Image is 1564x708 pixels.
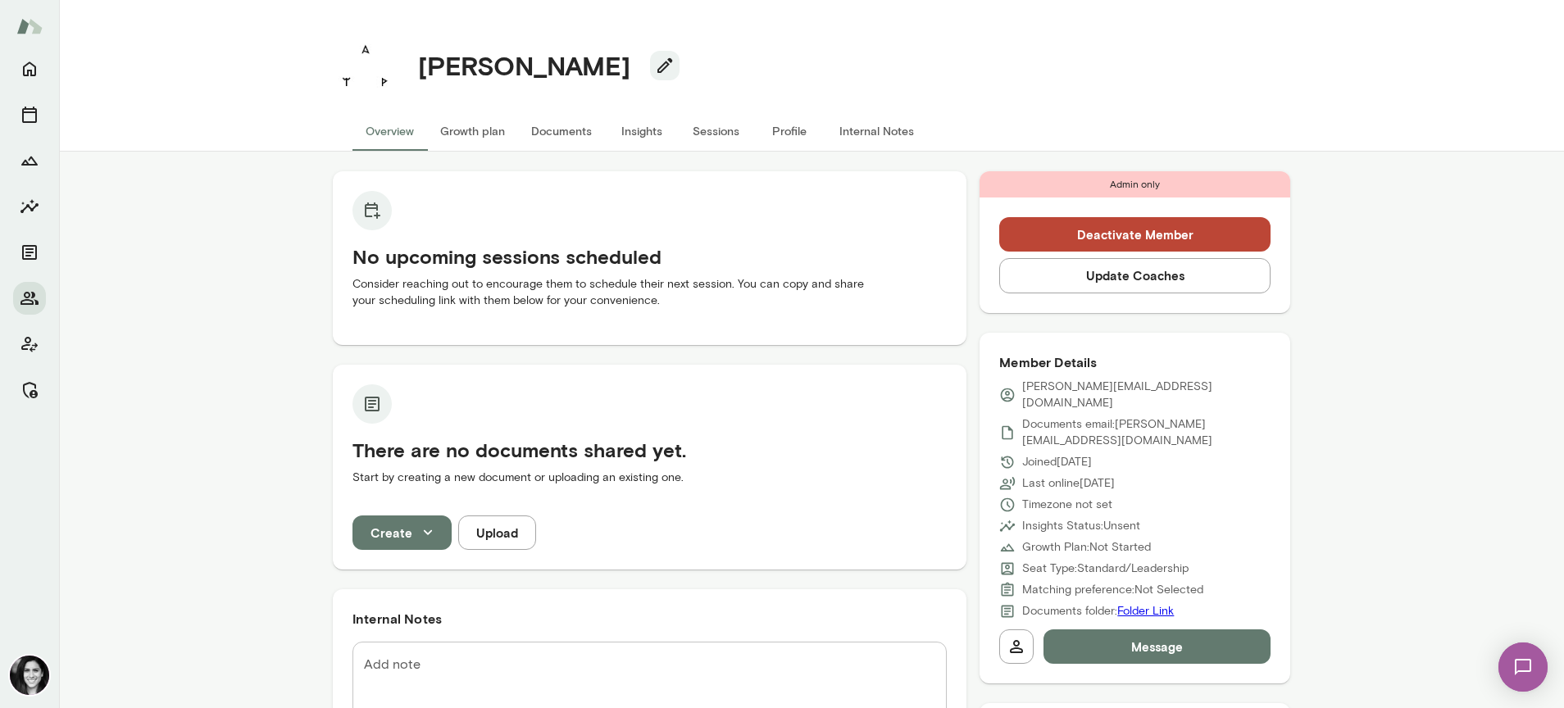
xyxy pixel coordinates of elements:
[13,374,46,406] button: Manage
[1022,379,1271,411] p: [PERSON_NAME][EMAIL_ADDRESS][DOMAIN_NAME]
[13,144,46,177] button: Growth Plan
[13,52,46,85] button: Home
[826,111,927,151] button: Internal Notes
[752,111,826,151] button: Profile
[1022,560,1189,577] p: Seat Type: Standard/Leadership
[352,609,947,629] h6: Internal Notes
[1022,582,1203,598] p: Matching preference: Not Selected
[13,98,46,131] button: Sessions
[980,171,1290,197] div: Admin only
[1022,416,1271,449] p: Documents email: [PERSON_NAME][EMAIL_ADDRESS][DOMAIN_NAME]
[13,282,46,315] button: Members
[352,243,947,270] h5: No upcoming sessions scheduled
[352,470,947,486] p: Start by creating a new document or uploading an existing one.
[1022,497,1112,513] p: Timezone not set
[1043,629,1271,664] button: Message
[16,11,43,42] img: Mento
[1117,604,1174,618] a: Folder Link
[13,236,46,269] button: Documents
[679,111,752,151] button: Sessions
[427,111,518,151] button: Growth plan
[518,111,605,151] button: Documents
[999,352,1271,372] h6: Member Details
[1022,539,1151,556] p: Growth Plan: Not Started
[333,33,398,98] img: Tanya Paz
[999,217,1271,252] button: Deactivate Member
[418,50,630,81] h4: [PERSON_NAME]
[1022,475,1115,492] p: Last online [DATE]
[352,276,947,309] p: Consider reaching out to encourage them to schedule their next session. You can copy and share yo...
[13,328,46,361] button: Client app
[605,111,679,151] button: Insights
[10,656,49,695] img: Jamie Albers
[352,437,947,463] h5: There are no documents shared yet.
[1022,518,1140,534] p: Insights Status: Unsent
[352,515,452,550] button: Create
[13,190,46,223] button: Insights
[352,111,427,151] button: Overview
[1022,603,1174,619] p: Documents folder:
[1022,454,1092,470] p: Joined [DATE]
[458,515,536,550] button: Upload
[999,258,1271,293] button: Update Coaches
